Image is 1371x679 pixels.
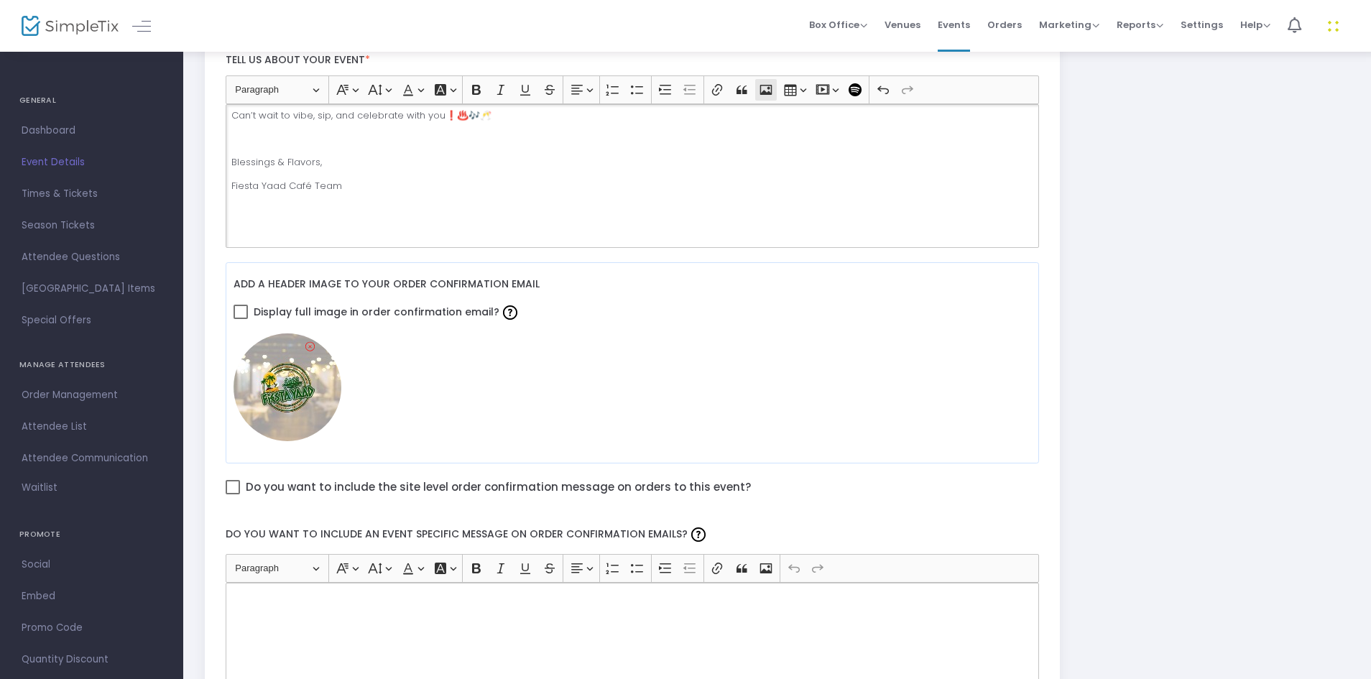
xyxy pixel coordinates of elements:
img: FinalLogomockup.jpg [234,333,341,441]
h4: MANAGE ATTENDEES [19,351,164,379]
span: Season Tickets [22,216,162,235]
span: Marketing [1039,18,1099,32]
button: Paragraph [228,79,326,101]
span: Attendee Questions [22,248,162,267]
span: Waitlist [22,481,57,495]
span: Attendee List [22,417,162,436]
div: Editor toolbar [226,75,1040,104]
span: Event Details [22,153,162,172]
h4: PROMOTE [19,520,164,549]
h4: GENERAL [19,86,164,115]
span: Attendee Communication [22,449,162,468]
span: Help [1240,18,1270,32]
span: Dashboard [22,121,162,140]
div: Rich Text Editor, main [226,104,1040,248]
span: Events [938,6,970,43]
span: Order Management [22,386,162,405]
span: Quantity Discount [22,650,162,669]
span: Special Offers [22,311,162,330]
label: Tell us about your event [218,46,1046,75]
span: Social [22,555,162,574]
span: [GEOGRAPHIC_DATA] Items [22,280,162,298]
span: Settings [1181,6,1223,43]
span: Do you want to include the site level order confirmation message on orders to this event? [246,478,751,496]
span: Times & Tickets [22,185,162,203]
p: Fiesta Yaad Café Team [231,179,1033,193]
span: Promo Code [22,619,162,637]
span: Venues [885,6,920,43]
span: Paragraph [235,81,310,98]
span: Reports [1117,18,1163,32]
p: Blessings & Flavors, [231,155,1033,170]
span: Embed [22,587,162,606]
img: question-mark [691,527,706,542]
span: Orders [987,6,1022,43]
label: Do you want to include an event specific message on order confirmation emails? [218,515,1046,553]
button: Paragraph [228,557,326,579]
span: Box Office [809,18,867,32]
p: Can’t wait to vibe, sip, and celebrate with you❗️♨️🎶🥂 [231,108,1033,123]
span: Paragraph [235,560,310,577]
img: question-mark [503,305,517,320]
div: Editor toolbar [226,554,1040,583]
label: Add a header image to your order confirmation email [234,270,540,300]
span: Display full image in order confirmation email? [254,300,521,324]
